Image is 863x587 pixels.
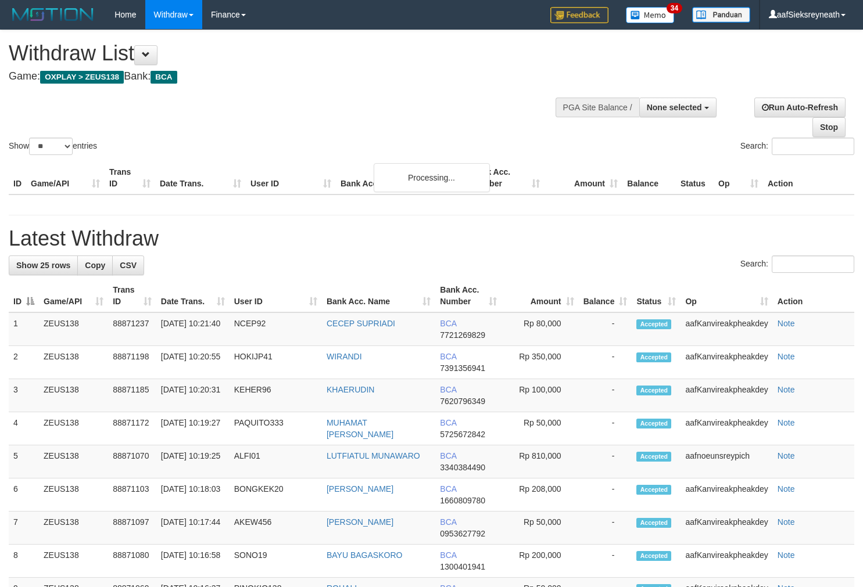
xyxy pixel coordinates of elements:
[502,478,579,512] td: Rp 208,000
[440,352,456,361] span: BCA
[112,255,144,275] a: CSV
[636,319,671,329] span: Accepted
[440,385,456,394] span: BCA
[108,312,156,346] td: 88871237
[502,512,579,545] td: Rp 50,000
[440,363,485,373] span: Copy 7391356941 to clipboard
[39,379,108,412] td: ZEUS138
[9,312,39,346] td: 1
[440,562,485,571] span: Copy 1300401941 to clipboard
[9,512,39,545] td: 7
[502,379,579,412] td: Rp 100,000
[9,255,78,275] a: Show 25 rows
[440,496,485,505] span: Copy 1660809780 to clipboard
[440,517,456,527] span: BCA
[626,7,675,23] img: Button%20Memo.svg
[778,484,795,494] a: Note
[579,379,632,412] td: -
[108,412,156,445] td: 88871172
[108,445,156,478] td: 88871070
[778,550,795,560] a: Note
[502,545,579,578] td: Rp 200,000
[29,138,73,155] select: Showentries
[246,161,336,195] th: User ID
[632,279,681,312] th: Status: activate to sort column ascending
[579,412,632,445] td: -
[772,255,854,273] input: Search:
[647,103,702,112] span: None selected
[9,227,854,250] h1: Latest Withdraw
[579,545,632,578] td: -
[440,418,456,427] span: BCA
[467,161,545,195] th: Bank Acc. Number
[778,319,795,328] a: Note
[545,161,622,195] th: Amount
[636,551,671,561] span: Accepted
[681,379,772,412] td: aafKanvireakpheakdey
[156,346,230,379] td: [DATE] 10:20:55
[327,385,374,394] a: KHAERUDIN
[440,463,485,472] span: Copy 3340384490 to clipboard
[9,279,39,312] th: ID: activate to sort column descending
[579,445,632,478] td: -
[772,138,854,155] input: Search:
[778,451,795,460] a: Note
[636,352,671,362] span: Accepted
[440,319,456,328] span: BCA
[556,98,639,117] div: PGA Site Balance /
[676,161,714,195] th: Status
[440,430,485,439] span: Copy 5725672842 to clipboard
[85,261,105,270] span: Copy
[778,517,795,527] a: Note
[105,161,155,195] th: Trans ID
[579,312,632,346] td: -
[16,261,70,270] span: Show 25 rows
[327,352,362,361] a: WIRANDI
[502,279,579,312] th: Amount: activate to sort column ascending
[692,7,750,23] img: panduan.png
[681,445,772,478] td: aafnoeunsreypich
[230,478,322,512] td: BONGKEK20
[9,161,26,195] th: ID
[156,379,230,412] td: [DATE] 10:20:31
[440,550,456,560] span: BCA
[636,386,671,395] span: Accepted
[336,161,467,195] th: Bank Acc. Name
[440,397,485,406] span: Copy 7620796349 to clipboard
[9,412,39,445] td: 4
[155,161,246,195] th: Date Trans.
[740,138,854,155] label: Search:
[435,279,502,312] th: Bank Acc. Number: activate to sort column ascending
[108,379,156,412] td: 88871185
[9,138,97,155] label: Show entries
[579,279,632,312] th: Balance: activate to sort column ascending
[681,512,772,545] td: aafKanvireakpheakdey
[327,418,393,439] a: MUHAMAT [PERSON_NAME]
[39,445,108,478] td: ZEUS138
[156,545,230,578] td: [DATE] 10:16:58
[440,451,456,460] span: BCA
[39,512,108,545] td: ZEUS138
[9,545,39,578] td: 8
[440,484,456,494] span: BCA
[26,161,105,195] th: Game/API
[440,529,485,538] span: Copy 0953627792 to clipboard
[39,312,108,346] td: ZEUS138
[502,445,579,478] td: Rp 810,000
[156,312,230,346] td: [DATE] 10:21:40
[156,478,230,512] td: [DATE] 10:18:03
[778,352,795,361] a: Note
[77,255,113,275] a: Copy
[156,445,230,478] td: [DATE] 10:19:25
[636,518,671,528] span: Accepted
[778,385,795,394] a: Note
[9,478,39,512] td: 6
[778,418,795,427] a: Note
[108,279,156,312] th: Trans ID: activate to sort column ascending
[754,98,846,117] a: Run Auto-Refresh
[230,312,322,346] td: NCEP92
[502,312,579,346] td: Rp 80,000
[681,279,772,312] th: Op: activate to sort column ascending
[39,478,108,512] td: ZEUS138
[9,379,39,412] td: 3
